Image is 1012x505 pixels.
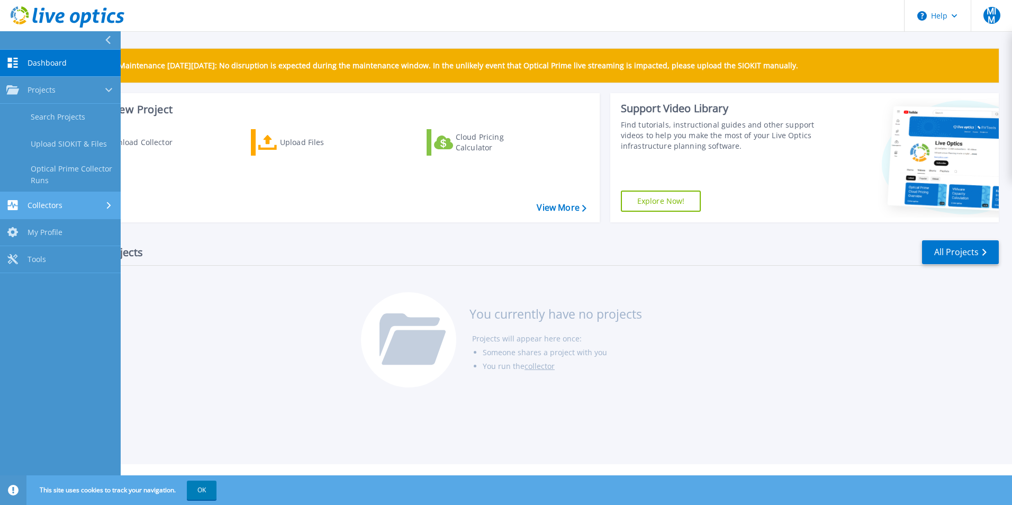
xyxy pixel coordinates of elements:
a: View More [537,203,586,213]
a: Download Collector [75,129,193,156]
a: All Projects [922,240,999,264]
a: Cloud Pricing Calculator [427,129,545,156]
a: Upload Files [251,129,369,156]
li: Projects will appear here once: [472,332,642,346]
a: Explore Now! [621,191,701,212]
span: Collectors [28,201,62,210]
span: Projects [28,85,56,95]
span: Dashboard [28,58,67,68]
li: You run the [483,359,642,373]
span: MIM [983,7,1000,24]
h3: You currently have no projects [469,308,642,320]
div: Download Collector [102,132,187,153]
div: Upload Files [280,132,365,153]
a: collector [525,361,555,371]
span: My Profile [28,228,62,237]
div: Support Video Library [621,102,819,115]
button: OK [187,481,216,500]
span: This site uses cookies to track your navigation. [29,481,216,500]
p: Scheduled Maintenance [DATE][DATE]: No disruption is expected during the maintenance window. In t... [79,61,798,70]
span: Tools [28,255,46,264]
li: Someone shares a project with you [483,346,642,359]
div: Find tutorials, instructional guides and other support videos to help you make the most of your L... [621,120,819,151]
h3: Start a New Project [75,104,586,115]
div: Cloud Pricing Calculator [456,132,540,153]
